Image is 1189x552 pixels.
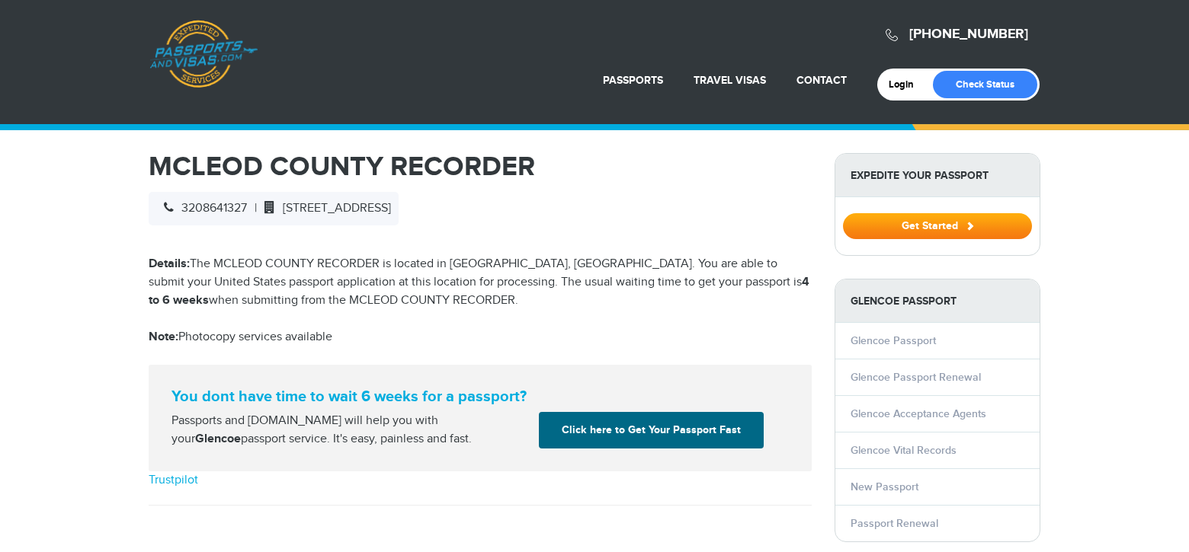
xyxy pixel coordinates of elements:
a: Travel Visas [694,74,766,87]
div: Passports and [DOMAIN_NAME] will help you with your passport service. It's easy, painless and fast. [165,412,533,448]
a: Get Started [843,219,1032,231]
strong: 4 to 6 weeks [149,275,809,308]
button: Get Started [843,213,1032,239]
a: Passports [603,74,663,87]
strong: Details: [149,257,190,271]
a: Check Status [933,71,1037,98]
strong: Note: [149,330,178,344]
a: Passport Renewal [851,517,938,530]
a: Glencoe Acceptance Agents [851,407,986,420]
a: Glencoe Passport [851,334,936,347]
span: 3208641327 [156,201,247,215]
div: | [149,192,399,225]
a: Passports & [DOMAIN_NAME] [149,20,258,88]
a: Click here to Get Your Passport Fast [539,412,764,448]
a: Login [889,78,925,91]
span: [STREET_ADDRESS] [257,201,391,215]
strong: Glencoe [195,432,241,446]
p: Photocopy services available [149,328,812,346]
strong: You dont have time to wait 6 weeks for a passport? [171,388,789,406]
strong: Expedite Your Passport [835,154,1040,197]
a: Contact [796,74,847,87]
a: [PHONE_NUMBER] [909,26,1028,43]
a: Glencoe Passport Renewal [851,371,981,384]
a: Glencoe Vital Records [851,444,957,457]
p: The MCLEOD COUNTY RECORDER is located in [GEOGRAPHIC_DATA], [GEOGRAPHIC_DATA]. You are able to su... [149,255,812,310]
a: New Passport [851,480,918,493]
h1: MCLEOD COUNTY RECORDER [149,153,812,180]
strong: Glencoe Passport [835,279,1040,323]
a: Trustpilot [149,473,198,487]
